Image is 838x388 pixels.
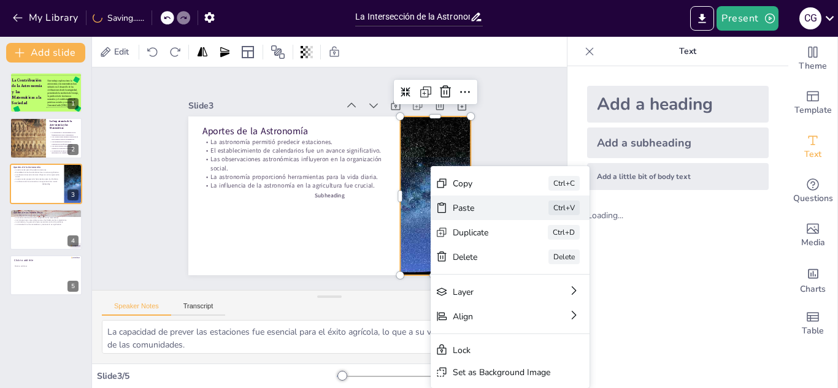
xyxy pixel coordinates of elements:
p: La influencia de la astronomía en la agricultura fue crucial. [13,180,61,183]
p: La Importancia de la Astronomía y las Matemáticas [50,120,79,131]
div: 24 % [467,370,496,382]
span: Subheading [307,184,337,204]
div: Get real-time input from your audience [788,169,837,213]
p: La Contribución de la Astronomía y las Matemáticas a la Sociedad [12,78,42,107]
div: 1 [67,98,79,109]
p: Las transacciones comerciales se vieron facilitadas por las matemáticas. [13,219,79,221]
button: Export to PowerPoint [690,6,714,31]
div: Slide 3 / 5 [97,370,337,382]
div: Add charts and graphs [788,257,837,302]
button: Transcript [171,302,226,316]
span: Las matemáticas facilitaron la construcción de infraestructuras. [52,140,72,145]
p: La construcción de estructuras dependía de las matemáticas. [13,217,79,219]
div: Add a table [788,302,837,346]
div: Add a little bit of body text [587,163,769,190]
span: Questions [793,192,833,205]
div: 5 [67,281,79,292]
div: 5 [10,255,82,295]
span: Position [271,45,285,59]
div: 4 [10,209,82,249]
p: Aportes de la Astronomía [230,77,403,164]
div: Add a subheading [587,127,769,158]
p: El establecimiento de calendarios fue un avance significativo. [13,171,61,173]
div: Add images, graphics, shapes or video [788,213,837,257]
span: Generated with [URL] [48,104,67,107]
p: La astronomía proporcionó herramientas para la vida diaria. [212,121,383,204]
p: La astronomía permitió predecir estaciones. [13,169,61,171]
textarea: La capacidad de prever las estaciones fue esencial para el éxito agrícola, lo que a su vez garant... [102,320,557,354]
span: Theme [799,59,827,73]
span: La interrelación entre astronomía y matemáticas es significativa. [52,150,74,154]
div: Layout [238,42,258,62]
div: Add text boxes [788,125,837,169]
span: Single View [517,371,559,381]
div: Slide 3 [228,49,369,121]
div: Add ready made slides [788,81,837,125]
button: My Library [9,8,83,28]
span: Click to add title [14,258,33,262]
p: Las observaciones astronómicas influyeron en la organización social. [216,105,391,196]
button: Add slide [6,43,85,63]
span: Las observaciones astronómicas ayudaron a establecer calendarios. [52,145,74,149]
div: 4 [67,235,79,246]
div: 3 [67,189,79,200]
span: Click to add text [15,264,27,267]
span: Template [794,104,832,117]
p: Text [599,37,776,66]
div: Loading... [587,210,644,221]
span: Subheading [42,183,50,184]
div: 1 [10,72,82,113]
button: Speaker Notes [102,302,171,316]
p: Aportes de las Matemáticas [13,211,79,215]
span: Charts [800,283,826,296]
span: Este trabajo explora cómo la astronomía y las matemáticas han influido en el desarrollo de las ci... [48,80,79,103]
button: c g [799,6,821,31]
p: La astronomía proporcionó herramientas para la vida diaria. [13,178,61,180]
div: 2 [67,144,79,155]
div: 3 [10,164,82,204]
p: Las matemáticas permitieron medir terrenos. [13,215,79,217]
div: Change the overall theme [788,37,837,81]
div: Saving...... [93,12,144,24]
span: Edit [112,46,131,58]
p: La influencia de la astronomía en la agricultura fue crucial. [209,129,380,212]
p: El establecimiento de calendarios fue un avance significativo. [223,97,394,180]
div: 2 [10,118,82,158]
p: La interrelación entre matemáticas y astronomía es significativa. [13,224,79,226]
span: Text [804,148,821,161]
span: Table [802,324,824,338]
p: La aritmética y la geometría fueron esenciales en la vida cotidiana. [13,221,79,224]
p: Las observaciones astronómicas influyeron en la organización social. [13,173,61,178]
button: Present [717,6,778,31]
span: Las civilizaciones antiguas dependían de estas ciencias para su organización. [52,136,78,140]
div: Add a heading [587,86,769,123]
div: c g [799,7,821,29]
p: La astronomía permitió predecir estaciones. [226,89,398,172]
p: Aportes de la Astronomía [13,165,61,169]
input: Insert title [355,8,470,26]
span: Media [801,236,825,249]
